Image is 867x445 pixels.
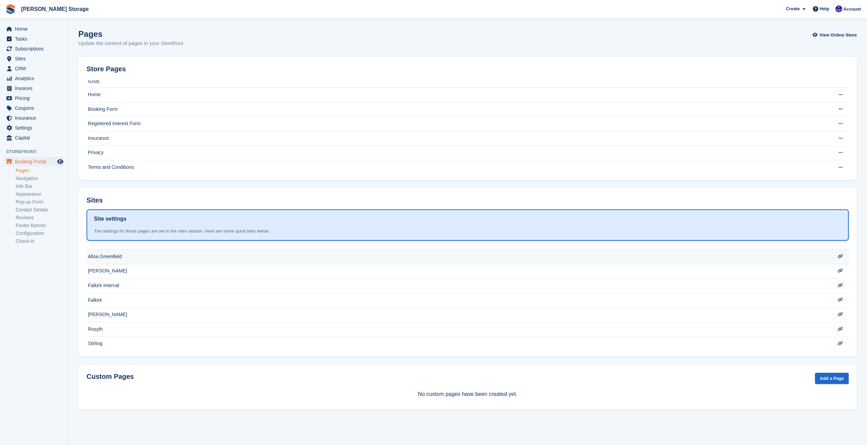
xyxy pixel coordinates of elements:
[87,308,810,322] td: [PERSON_NAME]
[6,148,68,155] span: Storefront
[3,93,64,103] a: menu
[16,207,64,213] a: Contact Details
[94,228,841,235] div: The settings for these pages are set in the sites section. Here are some quick links below.
[15,103,56,113] span: Coupons
[87,264,810,279] td: [PERSON_NAME]
[835,5,842,12] img: Ross Watt
[87,373,134,381] h2: Custom Pages
[3,84,64,93] a: menu
[87,131,810,146] td: Insurance
[78,29,183,39] h1: Pages
[87,102,810,117] td: Booking Form
[16,175,64,182] a: Navigation
[87,293,810,308] td: Falkirk
[15,133,56,143] span: Capital
[3,24,64,34] a: menu
[87,322,810,337] td: Rosyth
[15,74,56,83] span: Analytics
[15,157,56,166] span: Booking Portal
[16,199,64,205] a: Pop-up Form
[3,103,64,113] a: menu
[15,84,56,93] span: Invoices
[18,3,91,15] a: [PERSON_NAME] Storage
[16,191,64,197] a: Appearance
[87,249,810,264] td: Alloa Greenfield
[78,40,183,47] p: Update the content of pages in your Storefront
[87,390,849,398] p: No custom pages have been created yet.
[3,34,64,44] a: menu
[15,123,56,133] span: Settings
[94,215,126,223] h1: Site settings
[5,4,16,14] img: stora-icon-8386f47178a22dfd0bd8f6a31ec36ba5ce8667c1dd55bd0f319d3a0aa187defe.svg
[15,64,56,73] span: CRM
[87,117,810,131] td: Registered Interest Form
[15,24,56,34] span: Home
[15,34,56,44] span: Tasks
[820,5,829,12] span: Help
[87,77,810,88] th: Name
[15,54,56,63] span: Sites
[87,88,810,102] td: Home
[16,167,64,174] a: Pages
[15,113,56,123] span: Insurance
[56,158,64,166] a: Preview store
[87,160,810,175] td: Terms and Conditions
[16,230,64,237] a: Configuration
[843,6,861,13] span: Account
[3,123,64,133] a: menu
[15,93,56,103] span: Pricing
[786,5,800,12] span: Create
[87,279,810,293] td: Falkirk Internal
[3,64,64,73] a: menu
[3,113,64,123] a: menu
[87,146,810,160] td: Privacy
[3,157,64,166] a: menu
[3,54,64,63] a: menu
[819,32,857,39] span: View Online Store
[87,337,810,351] td: Stirling
[87,65,126,73] h2: Store Pages
[15,44,56,54] span: Subscriptions
[814,29,857,41] a: View Online Store
[87,196,103,204] h2: Sites
[3,133,64,143] a: menu
[16,183,64,190] a: Info Bar
[3,44,64,54] a: menu
[16,238,64,244] a: Check-in
[16,222,64,229] a: Footer Banner
[16,214,64,221] a: Reviews
[3,74,64,83] a: menu
[815,373,849,384] a: Add a Page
